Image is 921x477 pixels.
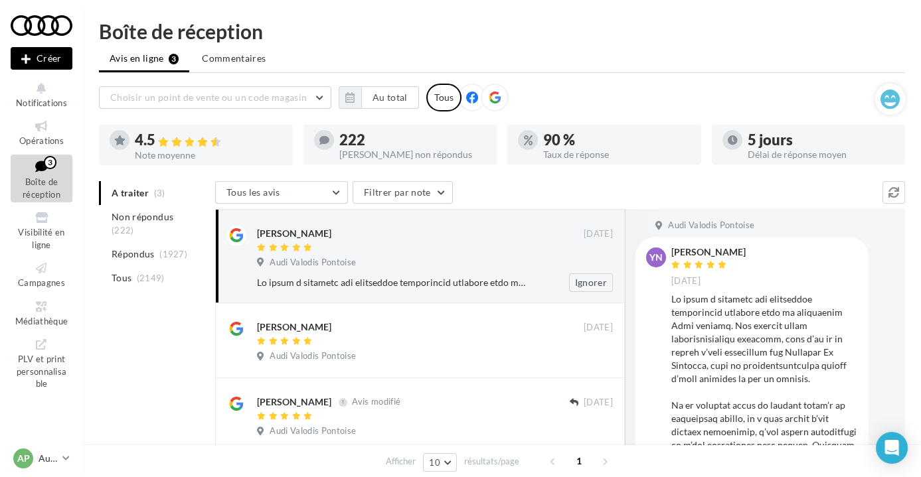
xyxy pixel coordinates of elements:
[99,86,331,109] button: Choisir un point de vente ou un code magasin
[584,228,613,240] span: [DATE]
[649,251,663,264] span: yN
[11,155,72,203] a: Boîte de réception3
[257,276,527,289] div: Lo ipsum d sitametc adi elitseddoe temporincid utlabore etdo ma aliquaenim Admi veniamq. Nos exer...
[876,432,908,464] div: Open Intercom Messenger
[352,397,400,407] span: Avis modifié
[23,176,60,200] span: Boîte de réception
[668,220,754,232] span: Audi Valodis Pontoise
[16,98,67,108] span: Notifications
[215,181,348,204] button: Tous les avis
[11,446,72,471] a: AP Audi PONTOISE
[270,425,356,437] span: Audi Valodis Pontoise
[11,258,72,291] a: Campagnes
[226,186,280,198] span: Tous les avis
[270,350,356,362] span: Audi Valodis Pontoise
[112,247,155,261] span: Répondus
[202,52,266,65] span: Commentaires
[671,275,701,287] span: [DATE]
[339,133,487,147] div: 222
[18,277,65,288] span: Campagnes
[18,227,64,250] span: Visibilité en ligne
[584,322,613,334] span: [DATE]
[569,273,613,292] button: Ignorer
[17,351,67,389] span: PLV et print personnalisable
[135,151,282,160] div: Note moyenne
[671,247,746,257] div: [PERSON_NAME]
[429,457,440,468] span: 10
[39,452,57,465] p: Audi PONTOISE
[11,47,72,70] button: Créer
[353,181,453,204] button: Filtrer par note
[426,84,461,111] div: Tous
[112,210,173,224] span: Non répondus
[257,227,331,240] div: [PERSON_NAME]
[137,273,165,283] span: (2149)
[339,86,419,109] button: Au total
[464,455,519,468] span: résultats/page
[386,455,416,468] span: Afficher
[11,47,72,70] div: Nouvelle campagne
[423,453,457,472] button: 10
[361,86,419,109] button: Au total
[11,297,72,329] a: Médiathèque
[44,156,56,169] div: 3
[110,92,307,103] span: Choisir un point de vente ou un code magasin
[159,249,187,259] span: (1927)
[112,225,134,236] span: (222)
[257,395,331,409] div: [PERSON_NAME]
[339,150,487,159] div: [PERSON_NAME] non répondus
[19,135,64,146] span: Opérations
[15,316,68,326] span: Médiathèque
[11,78,72,111] button: Notifications
[543,133,691,147] div: 90 %
[568,450,590,472] span: 1
[11,116,72,149] a: Opérations
[748,133,895,147] div: 5 jours
[543,150,691,159] div: Taux de réponse
[584,397,613,409] span: [DATE]
[99,21,905,41] div: Boîte de réception
[17,452,30,465] span: AP
[748,150,895,159] div: Délai de réponse moyen
[257,320,331,334] div: [PERSON_NAME]
[270,257,356,269] span: Audi Valodis Pontoise
[135,133,282,148] div: 4.5
[112,271,131,285] span: Tous
[11,334,72,392] a: PLV et print personnalisable
[11,208,72,253] a: Visibilité en ligne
